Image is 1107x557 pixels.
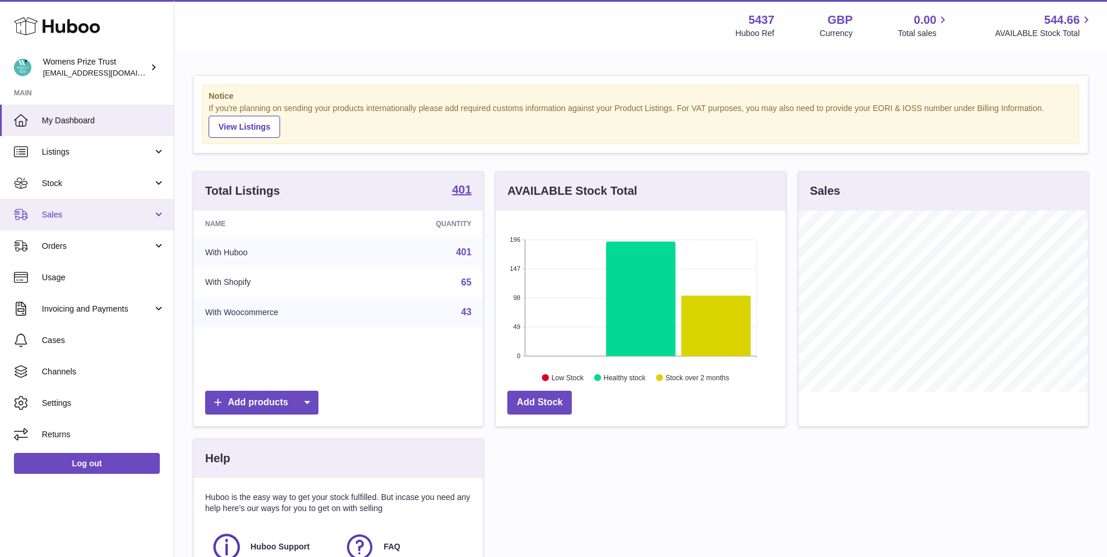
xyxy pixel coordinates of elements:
a: 0.00 Total sales [898,12,950,39]
span: [EMAIL_ADDRESS][DOMAIN_NAME] [43,68,171,77]
span: Returns [42,429,165,440]
text: 49 [514,323,521,330]
span: Stock [42,178,153,189]
a: View Listings [209,116,280,138]
text: 196 [510,236,520,243]
span: My Dashboard [42,115,165,126]
div: Huboo Ref [736,28,775,39]
strong: 401 [452,184,471,195]
text: Healthy stock [604,373,646,381]
span: Channels [42,366,165,377]
a: Add products [205,391,318,415]
a: 43 [461,307,472,317]
span: Usage [42,272,165,283]
a: 401 [452,184,471,198]
text: 147 [510,265,520,272]
th: Quantity [373,210,483,237]
h3: AVAILABLE Stock Total [507,183,637,199]
strong: Notice [209,91,1073,102]
span: Invoicing and Payments [42,304,153,315]
strong: GBP [827,12,852,28]
span: AVAILABLE Stock Total [995,28,1093,39]
span: 0.00 [914,12,937,28]
text: 0 [517,352,521,359]
a: Add Stock [507,391,572,415]
a: 401 [456,247,472,257]
a: 65 [461,277,472,287]
text: 98 [514,294,521,301]
text: Low Stock [551,373,584,381]
span: Orders [42,241,153,252]
td: With Huboo [194,237,373,267]
p: Huboo is the easy way to get your stock fulfilled. But incase you need any help here's our ways f... [205,492,471,514]
span: 544.66 [1044,12,1080,28]
text: Stock over 2 months [666,373,729,381]
span: Huboo Support [250,541,310,552]
span: Cases [42,335,165,346]
span: Total sales [898,28,950,39]
img: info@womensprizeforfiction.co.uk [14,59,31,76]
span: FAQ [384,541,400,552]
td: With Shopify [194,267,373,298]
span: Settings [42,398,165,409]
span: Sales [42,209,153,220]
div: If you're planning on sending your products internationally please add required customs informati... [209,103,1073,138]
h3: Total Listings [205,183,280,199]
th: Name [194,210,373,237]
h3: Sales [810,183,840,199]
div: Womens Prize Trust [43,56,148,78]
strong: 5437 [748,12,775,28]
h3: Help [205,451,230,466]
span: Listings [42,147,153,158]
a: 544.66 AVAILABLE Stock Total [995,12,1093,39]
a: Log out [14,453,160,474]
div: Currency [820,28,853,39]
td: With Woocommerce [194,297,373,327]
